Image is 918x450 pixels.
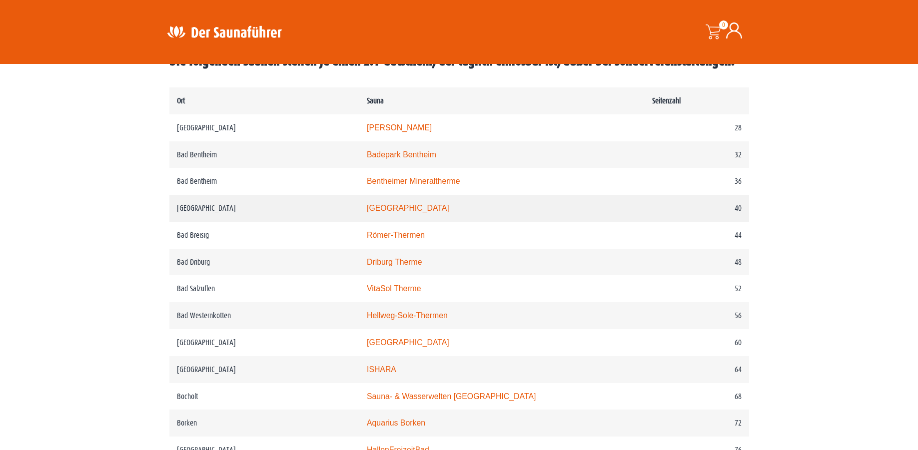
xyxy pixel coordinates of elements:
[645,329,749,356] td: 60
[367,419,425,427] a: Aquarius Borken
[719,20,728,29] span: 0
[367,150,436,159] a: Badepark Bentheim
[169,195,359,222] td: [GEOGRAPHIC_DATA]
[367,123,432,132] a: [PERSON_NAME]
[169,302,359,329] td: Bad Westernkotten
[169,222,359,249] td: Bad Breisig
[367,284,421,293] a: VitaSol Therme
[169,383,359,410] td: Bocholt
[169,249,359,276] td: Bad Driburg
[652,96,681,105] b: Seitenzahl
[367,365,396,374] a: ISHARA
[645,410,749,437] td: 72
[645,356,749,383] td: 64
[367,392,536,401] a: Sauna- & Wasserwelten [GEOGRAPHIC_DATA]
[367,311,448,320] a: Hellweg-Sole-Thermen
[645,302,749,329] td: 56
[367,231,425,239] a: Römer-Thermen
[169,168,359,195] td: Bad Bentheim
[367,204,449,212] a: [GEOGRAPHIC_DATA]
[645,383,749,410] td: 68
[645,141,749,168] td: 32
[169,114,359,141] td: [GEOGRAPHIC_DATA]
[177,96,185,105] b: Ort
[367,96,384,105] b: Sauna
[169,410,359,437] td: Borken
[645,249,749,276] td: 48
[169,275,359,302] td: Bad Salzuflen
[645,222,749,249] td: 44
[367,338,449,347] a: [GEOGRAPHIC_DATA]
[645,195,749,222] td: 40
[367,258,422,266] a: Driburg Therme
[645,275,749,302] td: 52
[645,168,749,195] td: 36
[169,329,359,356] td: [GEOGRAPHIC_DATA]
[367,177,460,185] a: Bentheimer Mineraltherme
[169,356,359,383] td: [GEOGRAPHIC_DATA]
[645,114,749,141] td: 28
[169,141,359,168] td: Bad Bentheim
